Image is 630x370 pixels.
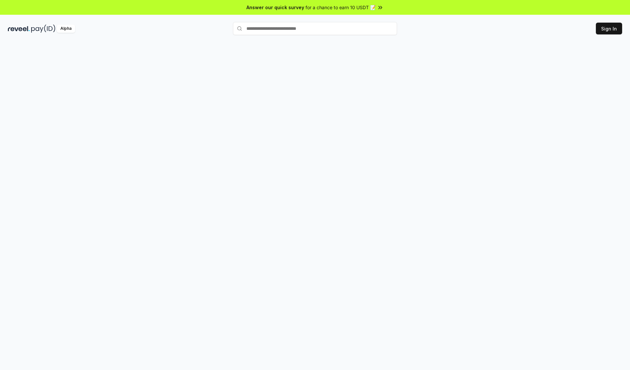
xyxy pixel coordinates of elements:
button: Sign In [596,23,622,34]
div: Alpha [57,25,75,33]
img: reveel_dark [8,25,30,33]
img: pay_id [31,25,55,33]
span: Answer our quick survey [246,4,304,11]
span: for a chance to earn 10 USDT 📝 [305,4,376,11]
